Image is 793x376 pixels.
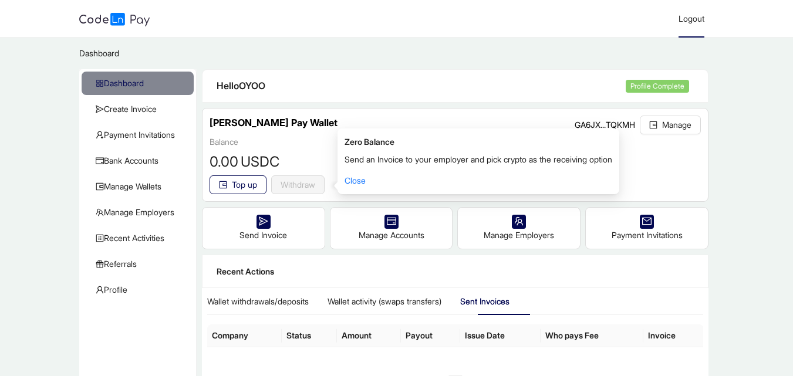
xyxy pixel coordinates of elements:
span: Dashboard [96,72,184,95]
span: 0 [210,153,218,170]
div: Wallet activity (swaps transfers) [328,295,441,308]
th: Invoice [643,324,704,347]
span: Create Invoice [96,97,184,121]
span: GA6JX...TQKMH [575,120,635,130]
span: Manage Employers [96,201,184,224]
span: team [96,208,104,216]
span: Top up [232,178,257,191]
div: Hello [217,79,626,93]
th: Amount [337,324,401,347]
div: Manage Accounts [330,208,453,249]
span: send [96,105,104,113]
a: Profile Complete [626,79,694,93]
span: wallet [649,121,657,129]
p: Send an Invoice to your employer and pick crypto as the receiving option [345,153,612,166]
div: Payment Invitations [586,208,708,249]
div: Send Invoice [203,208,325,249]
div: Sent Invoices [460,295,509,308]
span: .00 [218,153,238,170]
div: Balance [210,136,279,148]
span: Profile [96,278,184,302]
span: send [259,216,268,226]
span: Logout [679,13,704,23]
span: wallet [219,181,227,189]
span: Referrals [96,252,184,276]
span: gift [96,260,104,268]
span: USDC [241,151,279,173]
div: Recent Actions [217,265,694,278]
span: Manage Wallets [96,175,184,198]
span: Payment Invitations [96,123,184,147]
th: Payout [401,324,460,347]
span: team [514,216,524,226]
span: user-add [96,131,104,139]
th: Who pays Fee [541,324,643,347]
span: profile [96,234,104,242]
th: Status [282,324,338,347]
span: OYOO [239,80,265,92]
span: Bank Accounts [96,149,184,172]
span: credit-card [387,216,396,226]
th: Company [207,324,282,347]
span: Recent Activities [96,226,184,250]
button: walletTop up [210,175,266,194]
div: Manage Employers [458,208,580,249]
button: walletManage [640,116,701,134]
span: Dashboard [79,48,119,58]
span: Manage [662,118,691,131]
h3: [PERSON_NAME] Pay Wallet [210,116,338,131]
a: Close [345,175,366,185]
span: Profile Complete [626,80,689,93]
span: wallet [96,182,104,191]
a: walletManage [640,120,701,130]
span: appstore [96,79,104,87]
span: mail [642,216,652,226]
span: credit-card [96,157,104,165]
span: user [96,286,104,294]
div: Zero Balance [345,136,612,148]
img: logo [79,13,150,26]
div: Wallet withdrawals/deposits [207,295,309,308]
th: Issue Date [460,324,541,347]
